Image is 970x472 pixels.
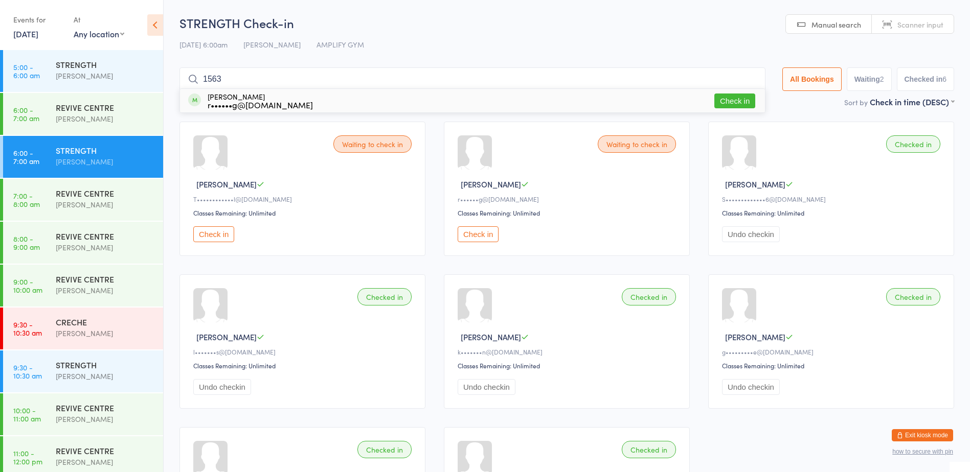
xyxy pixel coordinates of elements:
div: [PERSON_NAME] [56,199,154,210]
div: [PERSON_NAME] [56,285,154,296]
time: 10:00 - 11:00 am [13,406,41,422]
div: Waiting to check in [333,135,412,153]
div: Classes Remaining: Unlimited [458,361,679,370]
div: S•••••••••••••6@[DOMAIN_NAME] [722,195,943,203]
div: REVIVE CENTRE [56,445,154,456]
div: [PERSON_NAME] [56,370,154,382]
a: 7:00 -8:00 amREVIVE CENTRE[PERSON_NAME] [3,179,163,221]
div: Classes Remaining: Unlimited [722,361,943,370]
div: Classes Remaining: Unlimited [722,208,943,217]
time: 6:00 - 7:00 am [13,106,39,122]
div: REVIVE CENTRE [56,102,154,113]
a: 8:00 -9:00 amREVIVE CENTRE[PERSON_NAME] [3,222,163,264]
div: REVIVE CENTRE [56,273,154,285]
div: [PERSON_NAME] [56,327,154,339]
div: STRENGTH [56,145,154,156]
span: AMPLIFY GYM [317,39,364,50]
span: [PERSON_NAME] [725,179,785,190]
div: [PERSON_NAME] [56,113,154,125]
div: [PERSON_NAME] [56,242,154,253]
button: Exit kiosk mode [892,429,953,441]
div: STRENGTH [56,59,154,70]
div: REVIVE CENTRE [56,402,154,413]
div: CRECHE [56,316,154,327]
div: Checked in [357,288,412,305]
div: 2 [880,75,884,83]
time: 7:00 - 8:00 am [13,192,40,208]
div: Checked in [357,441,412,458]
div: Classes Remaining: Unlimited [193,208,415,217]
a: [DATE] [13,28,38,39]
button: Undo checkin [193,379,251,395]
span: [PERSON_NAME] [725,332,785,342]
button: Undo checkin [722,379,780,395]
div: At [74,11,124,28]
label: Sort by [844,97,868,107]
time: 9:30 - 10:30 am [13,363,42,380]
time: 5:00 - 6:00 am [13,63,40,79]
div: Checked in [886,135,940,153]
button: how to secure with pin [892,448,953,455]
span: [PERSON_NAME] [243,39,301,50]
button: Undo checkin [458,379,515,395]
a: 9:30 -10:30 amSTRENGTH[PERSON_NAME] [3,350,163,392]
span: Scanner input [897,19,943,30]
div: Checked in [622,441,676,458]
div: r••••••g@[DOMAIN_NAME] [208,101,313,109]
div: [PERSON_NAME] [56,70,154,82]
span: [PERSON_NAME] [461,179,521,190]
div: Check in time (DESC) [870,96,954,107]
a: 9:30 -10:30 amCRECHE[PERSON_NAME] [3,308,163,349]
time: 9:30 - 10:30 am [13,320,42,337]
time: 8:00 - 9:00 am [13,234,40,251]
button: Check in [714,93,755,108]
span: [PERSON_NAME] [196,179,257,190]
div: r••••••g@[DOMAIN_NAME] [458,195,679,203]
button: Undo checkin [722,226,780,242]
div: Waiting to check in [598,135,676,153]
a: 6:00 -7:00 amSTRENGTH[PERSON_NAME] [3,136,163,178]
div: REVIVE CENTRE [56,230,154,242]
div: REVIVE CENTRE [56,187,154,199]
div: g•••••••••e@[DOMAIN_NAME] [722,347,943,356]
span: [PERSON_NAME] [196,332,257,342]
a: 10:00 -11:00 amREVIVE CENTRE[PERSON_NAME] [3,393,163,435]
time: 6:00 - 7:00 am [13,149,39,165]
button: Check in [193,226,234,242]
time: 11:00 - 12:00 pm [13,449,42,465]
input: Search [179,67,765,91]
div: Classes Remaining: Unlimited [193,361,415,370]
div: STRENGTH [56,359,154,370]
div: [PERSON_NAME] [56,156,154,168]
div: k•••••••n@[DOMAIN_NAME] [458,347,679,356]
a: 9:00 -10:00 amREVIVE CENTRE[PERSON_NAME] [3,265,163,306]
div: Checked in [622,288,676,305]
div: Events for [13,11,63,28]
div: [PERSON_NAME] [208,92,313,109]
div: Classes Remaining: Unlimited [458,208,679,217]
a: 6:00 -7:00 amREVIVE CENTRE[PERSON_NAME] [3,93,163,135]
button: Checked in6 [897,67,955,91]
span: Manual search [811,19,861,30]
div: l•••••••s@[DOMAIN_NAME] [193,347,415,356]
div: [PERSON_NAME] [56,413,154,425]
a: 5:00 -6:00 amSTRENGTH[PERSON_NAME] [3,50,163,92]
div: Checked in [886,288,940,305]
time: 9:00 - 10:00 am [13,277,42,294]
div: Any location [74,28,124,39]
div: [PERSON_NAME] [56,456,154,468]
button: Check in [458,226,499,242]
h2: STRENGTH Check-in [179,14,954,31]
span: [DATE] 6:00am [179,39,228,50]
span: [PERSON_NAME] [461,332,521,342]
div: T••••••••••••l@[DOMAIN_NAME] [193,195,415,203]
button: Waiting2 [847,67,892,91]
div: 6 [942,75,946,83]
button: All Bookings [782,67,842,91]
